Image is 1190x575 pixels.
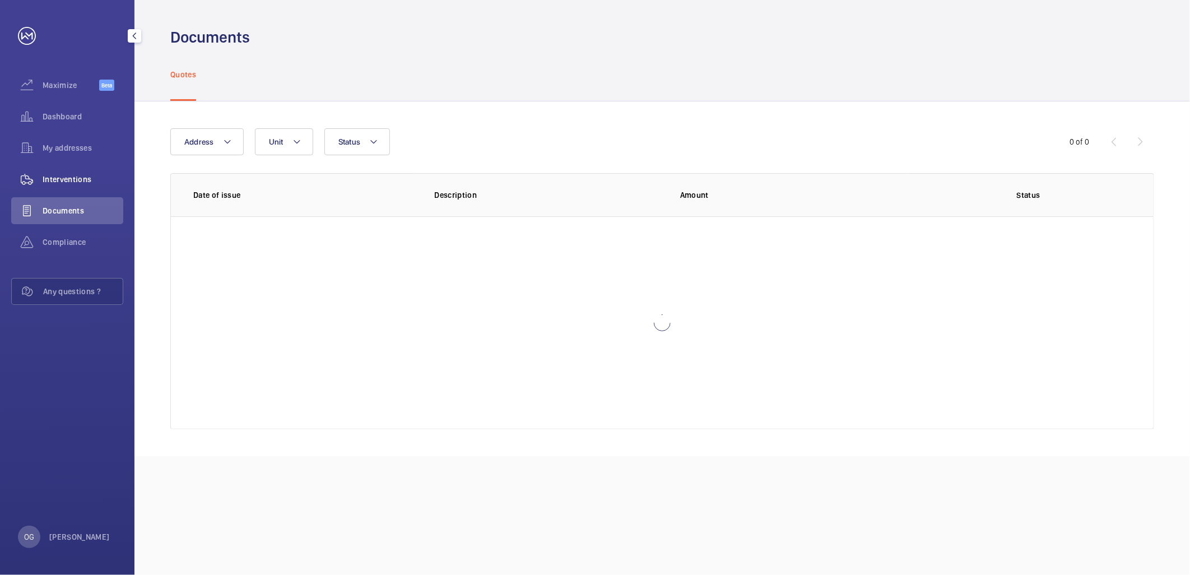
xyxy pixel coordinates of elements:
span: Status [338,137,361,146]
p: Amount [680,189,908,201]
p: Description [435,189,663,201]
button: Address [170,128,244,155]
div: 0 of 0 [1070,136,1090,147]
p: OG [24,531,34,542]
p: Date of issue [193,189,417,201]
span: Compliance [43,237,123,248]
span: Any questions ? [43,286,123,297]
span: Unit [269,137,283,146]
p: Status [926,189,1132,201]
span: Beta [99,80,114,91]
span: Interventions [43,174,123,185]
p: Quotes [170,69,196,80]
p: [PERSON_NAME] [49,531,110,542]
span: Documents [43,205,123,216]
button: Unit [255,128,313,155]
button: Status [324,128,391,155]
span: Address [184,137,214,146]
h1: Documents [170,27,250,48]
span: My addresses [43,142,123,154]
span: Dashboard [43,111,123,122]
span: Maximize [43,80,99,91]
